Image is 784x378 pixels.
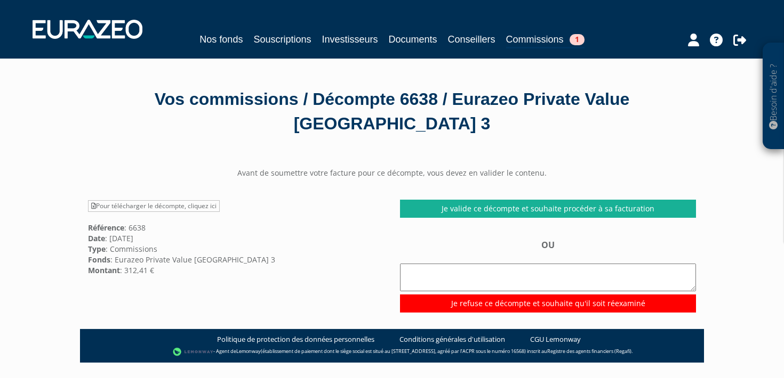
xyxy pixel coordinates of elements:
a: Registre des agents financiers (Regafi) [547,348,631,355]
strong: Référence [88,223,124,233]
img: logo-lemonway.png [173,347,214,357]
span: 1 [570,34,585,45]
a: Pour télécharger le décompte, cliquez ici [88,200,220,212]
a: Conseillers [448,32,495,47]
img: 1732889491-logotype_eurazeo_blanc_rvb.png [33,20,142,39]
a: Documents [389,32,437,47]
div: : 6638 : [DATE] : Commissions : Eurazeo Private Value [GEOGRAPHIC_DATA] 3 : 312,41 € [80,200,392,275]
a: Commissions1 [506,32,585,48]
a: Lemonway [236,348,261,355]
a: Conditions générales d'utilisation [399,334,505,344]
div: Vos commissions / Décompte 6638 / Eurazeo Private Value [GEOGRAPHIC_DATA] 3 [88,87,696,136]
a: CGU Lemonway [530,334,581,344]
strong: Montant [88,265,120,275]
center: Avant de soumettre votre facture pour ce décompte, vous devez en valider le contenu. [80,168,704,178]
input: Je refuse ce décompte et souhaite qu'il soit réexaminé [400,294,696,313]
a: Politique de protection des données personnelles [217,334,374,344]
strong: Type [88,244,106,254]
strong: Date [88,233,105,243]
a: Investisseurs [322,32,378,47]
a: Je valide ce décompte et souhaite procéder à sa facturation [400,200,696,218]
p: Besoin d'aide ? [767,48,780,144]
a: Nos fonds [199,32,243,47]
div: - Agent de (établissement de paiement dont le siège social est situé au [STREET_ADDRESS], agréé p... [91,347,693,357]
strong: Fonds [88,254,110,265]
div: OU [400,239,696,312]
a: Souscriptions [253,32,311,47]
